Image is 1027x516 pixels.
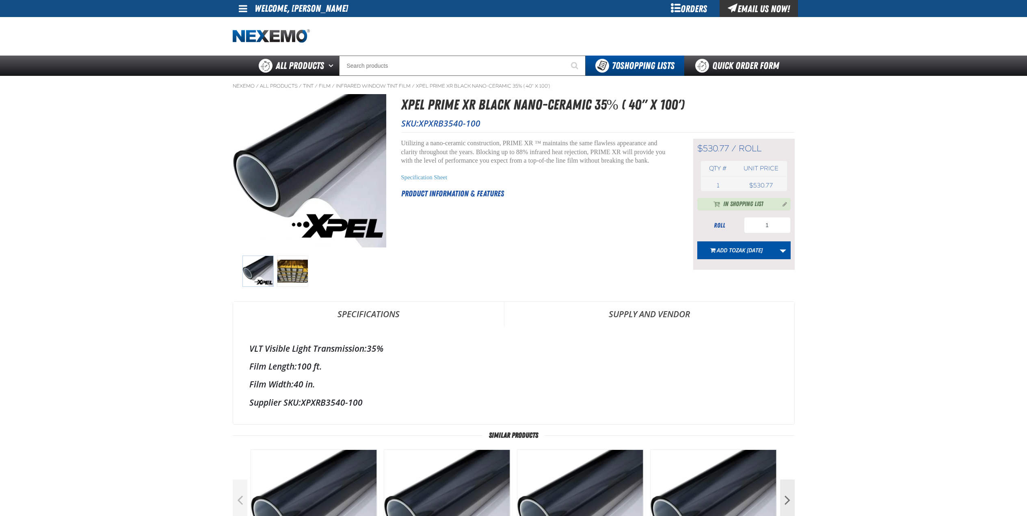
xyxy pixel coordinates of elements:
a: Film [319,83,331,89]
a: Specification Sheet [401,174,448,181]
button: Open All Products pages [326,56,339,76]
a: Quick Order Form [684,56,794,76]
a: XPEL PRIME XR Black Nano-Ceramic 35% ( 40" x 100') [416,83,550,89]
span: Similar Products [482,431,545,439]
a: Home [233,29,310,43]
span: / [332,83,335,89]
img: XPEL PRIME XR Black Nano-Ceramic 35% ( 40" x 100') [233,94,387,247]
span: / [412,83,415,89]
th: Qty # [701,161,735,176]
button: Manage current product in the Shopping List [776,199,789,209]
td: $530.77 [735,180,787,191]
span: roll [739,143,761,154]
button: Start Searching [565,56,586,76]
span: / [299,83,302,89]
div: 100 ft. [249,361,778,372]
span: Add to [717,246,763,254]
a: Infrared Window Tint Film [336,83,411,89]
span: / [256,83,259,89]
img: Nexemo logo [233,29,310,43]
span: $530.77 [697,143,729,154]
label: Film Width: [249,378,294,390]
div: XPXRB3540-100 [249,397,778,408]
img: XPEL PRIME XR Black Nano-Ceramic 35% ( 40" x 100') [242,256,274,287]
p: Utilizing a nano-ceramic construction, PRIME XR ™ maintains the same flawless appearance and clar... [401,139,673,165]
input: Search [339,56,586,76]
button: Add toZak [DATE] [697,241,776,259]
h1: XPEL PRIME XR Black Nano-Ceramic 35% ( 40" x 100') [401,94,795,116]
nav: Breadcrumbs [233,83,795,89]
div: roll [697,221,742,230]
th: Unit price [735,161,787,176]
div: 35% [249,343,778,354]
a: More Actions [775,241,791,259]
label: Supplier SKU: [249,397,301,408]
h2: Product Information & Features [401,187,673,200]
a: Supply and Vendor [504,302,794,326]
span: XPXRB3540-100 [419,118,480,129]
span: / [731,143,736,154]
span: Shopping Lists [612,60,675,71]
img: XPEL PRIME XR Black Nano-Ceramic 35% ( 40" x 100') [277,256,308,287]
p: SKU: [401,118,795,129]
a: Tint [303,83,314,89]
a: Nexemo [233,83,255,89]
span: 1 [717,182,719,189]
input: Product Quantity [744,217,791,233]
strong: 70 [612,60,620,71]
span: All Products [276,58,324,73]
span: In Shopping List [723,200,763,209]
span: Zak [DATE] [736,246,763,254]
a: Specifications [233,302,504,326]
div: 40 in. [249,378,778,390]
span: / [315,83,318,89]
label: VLT Visible Light Transmission: [249,343,367,354]
label: Film Length: [249,361,297,372]
button: You have 70 Shopping Lists. Open to view details [586,56,684,76]
a: All Products [260,83,298,89]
